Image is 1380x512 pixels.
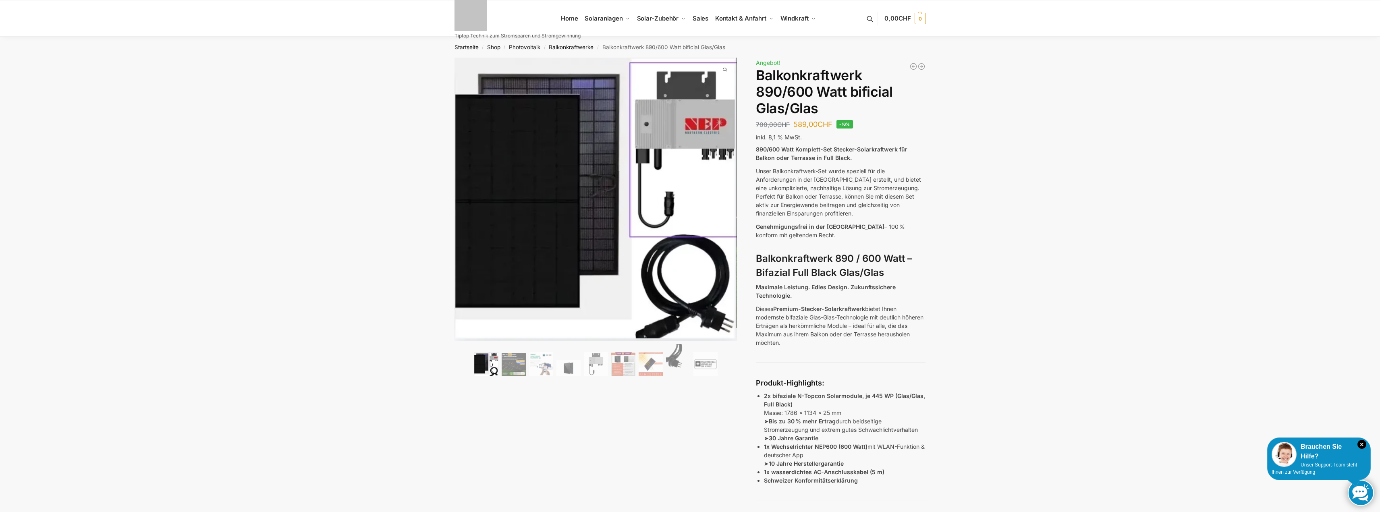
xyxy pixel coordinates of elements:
[793,120,832,129] bdi: 589,00
[756,59,780,66] span: Angebot!
[780,15,809,22] span: Windkraft
[756,253,912,278] strong: Balkonkraftwerk 890 / 600 Watt – Bifazial Full Black Glas/Glas
[769,435,818,442] strong: 30 Jahre Garantie
[1272,442,1297,467] img: Customer service
[756,223,884,230] span: Genehmigungsfrei in der [GEOGRAPHIC_DATA]
[454,33,581,38] p: Tiptop Technik zum Stromsparen und Stromgewinnung
[769,460,844,467] strong: 10 Jahre Herstellergarantie
[756,146,907,161] strong: 890/600 Watt Komplett-Set Stecker-Solarkraftwerk für Balkon oder Terrasse in Full Black.
[764,477,858,484] strong: Schweizer Konformitätserklärung
[884,6,926,31] a: 0,00CHF 0
[1272,462,1357,475] span: Unser Support-Team steht Ihnen zur Verfügung
[777,121,790,129] span: CHF
[756,67,926,116] h1: Balkonkraftwerk 890/600 Watt bificial Glas/Glas
[479,44,487,51] span: /
[764,442,926,468] p: mit WLAN-Funktion & deutscher App ➤
[549,44,594,50] a: Balkonkraftwerke
[737,58,1019,328] img: Balkonkraftwerk 890/600 Watt bificial Glas/Glas 3
[585,15,623,22] span: Solaranlagen
[773,305,865,312] strong: Premium-Stecker-Solarkraftwerk
[502,353,526,376] img: Balkonkraftwerk 890/600 Watt bificial Glas/Glas – Bild 2
[666,344,690,376] img: Anschlusskabel-3meter_schweizer-stecker
[637,15,679,22] span: Solar-Zubehör
[899,15,911,22] span: CHF
[756,284,896,299] strong: Maximale Leistung. Edles Design. Zukunftssichere Technologie.
[689,0,712,37] a: Sales
[764,468,884,475] strong: 1x wasserdichtes AC-Anschlusskabel (5 m)
[487,44,500,50] a: Shop
[454,58,737,341] img: Balkonkraftwerk 890/600 Watt bificial Glas/Glas 1
[756,121,790,129] bdi: 700,00
[540,44,549,51] span: /
[764,392,926,442] p: Masse: 1786 x 1134 x 25 mm ➤ durch beidseitige Stromerzeugung und extrem gutes Schwachlichtverhal...
[584,352,608,376] img: Balkonkraftwerk 890/600 Watt bificial Glas/Glas – Bild 5
[884,15,911,22] span: 0,00
[909,62,917,70] a: 890/600 Watt Solarkraftwerk + 2,7 KW Batteriespeicher Genehmigungsfrei
[756,379,824,387] strong: Produkt-Highlights:
[836,120,853,129] span: -16%
[756,167,926,218] p: Unser Balkonkraftwerk-Set wurde speziell für die Anforderungen in der [GEOGRAPHIC_DATA] erstellt,...
[693,352,718,376] img: Balkonkraftwerk 890/600 Watt bificial Glas/Glas – Bild 9
[509,44,540,50] a: Photovoltaik
[777,0,819,37] a: Windkraft
[818,120,832,129] span: CHF
[712,0,777,37] a: Kontakt & Anfahrt
[756,305,926,347] p: Dieses bietet Ihnen modernste bifaziale Glas-Glas-Technologie mit deutlich höheren Erträgen als h...
[639,352,663,376] img: Bificial 30 % mehr Leistung
[769,418,836,425] strong: Bis zu 30 % mehr Ertrag
[1272,442,1366,461] div: Brauchen Sie Hilfe?
[581,0,633,37] a: Solaranlagen
[611,352,635,376] img: Bificial im Vergleich zu billig Modulen
[764,443,867,450] strong: 1x Wechselrichter NEP600 (600 Watt)
[715,15,766,22] span: Kontakt & Anfahrt
[1357,440,1366,449] i: Schließen
[756,223,905,238] span: – 100 % konform mit geltendem Recht.
[440,37,940,58] nav: Breadcrumb
[693,15,709,22] span: Sales
[594,44,602,51] span: /
[474,352,498,376] img: Bificiales Hochleistungsmodul
[500,44,509,51] span: /
[529,352,553,376] img: Balkonkraftwerk 890/600 Watt bificial Glas/Glas – Bild 3
[756,134,802,141] span: inkl. 8,1 % MwSt.
[556,360,581,376] img: Maysun
[917,62,926,70] a: Steckerkraftwerk 890/600 Watt, mit Ständer für Terrasse inkl. Lieferung
[915,13,926,24] span: 0
[764,392,925,408] strong: 2x bifaziale N-Topcon Solarmodule, je 445 WP (Glas/Glas, Full Black)
[633,0,689,37] a: Solar-Zubehör
[454,44,479,50] a: Startseite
